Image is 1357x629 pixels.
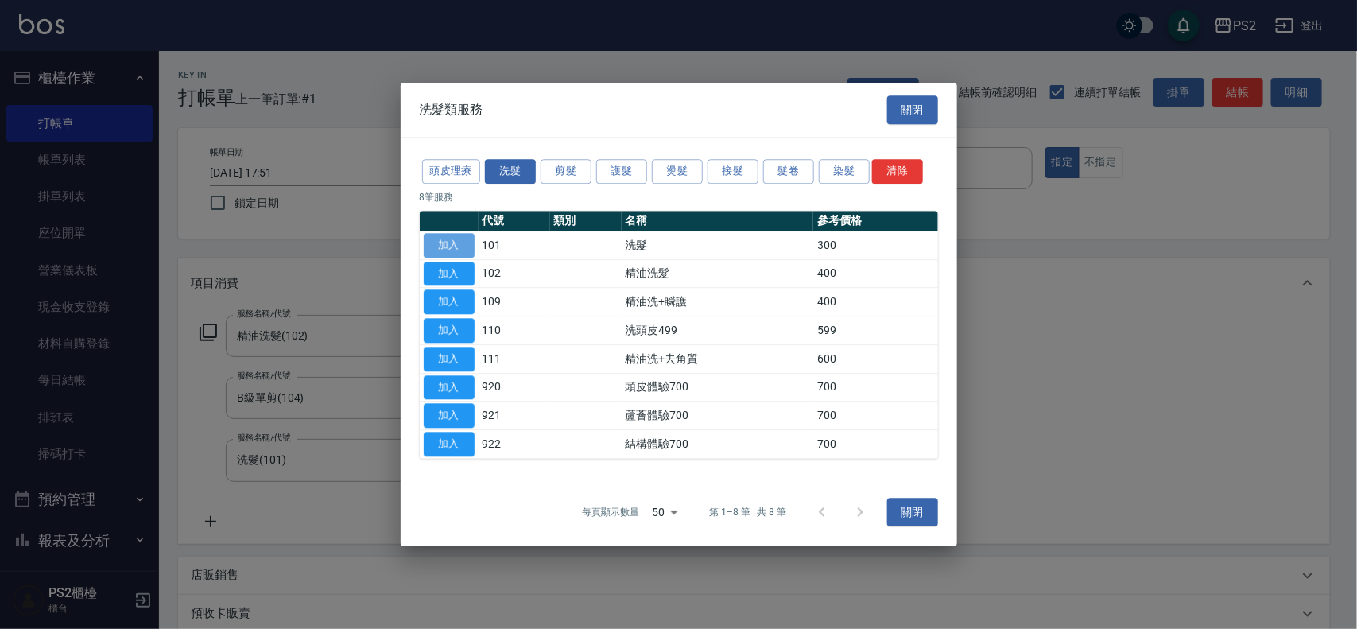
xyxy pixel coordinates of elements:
p: 每頁顯示數量 [582,505,639,519]
td: 頭皮體驗700 [622,373,814,402]
td: 600 [813,345,937,374]
td: 111 [479,345,550,374]
button: 加入 [424,404,475,429]
th: 代號 [479,211,550,231]
td: 599 [813,316,937,345]
p: 8 筆服務 [420,190,938,204]
td: 922 [479,430,550,459]
button: 護髮 [596,159,647,184]
td: 700 [813,373,937,402]
button: 染髮 [819,159,870,184]
th: 名稱 [622,211,814,231]
td: 400 [813,259,937,288]
td: 921 [479,402,550,430]
div: 50 [646,491,684,534]
td: 結構體驗700 [622,430,814,459]
button: 加入 [424,318,475,343]
td: 精油洗+去角質 [622,345,814,374]
td: 109 [479,288,550,316]
button: 加入 [424,262,475,286]
td: 110 [479,316,550,345]
button: 關閉 [887,498,938,527]
span: 洗髮類服務 [420,102,483,118]
button: 剪髮 [541,159,591,184]
button: 加入 [424,347,475,371]
td: 300 [813,231,937,260]
td: 101 [479,231,550,260]
button: 頭皮理療 [422,159,481,184]
td: 精油洗髮 [622,259,814,288]
button: 加入 [424,375,475,400]
p: 第 1–8 筆 共 8 筆 [709,505,786,519]
td: 920 [479,373,550,402]
button: 加入 [424,233,475,258]
th: 類別 [550,211,622,231]
td: 700 [813,402,937,430]
button: 接髮 [708,159,758,184]
td: 400 [813,288,937,316]
button: 洗髮 [485,159,536,184]
td: 蘆薈體驗700 [622,402,814,430]
button: 清除 [872,159,923,184]
button: 燙髮 [652,159,703,184]
td: 洗頭皮499 [622,316,814,345]
th: 參考價格 [813,211,937,231]
td: 洗髮 [622,231,814,260]
td: 精油洗+瞬護 [622,288,814,316]
td: 700 [813,430,937,459]
button: 加入 [424,290,475,315]
button: 髮卷 [763,159,814,184]
td: 102 [479,259,550,288]
button: 關閉 [887,95,938,125]
button: 加入 [424,432,475,456]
